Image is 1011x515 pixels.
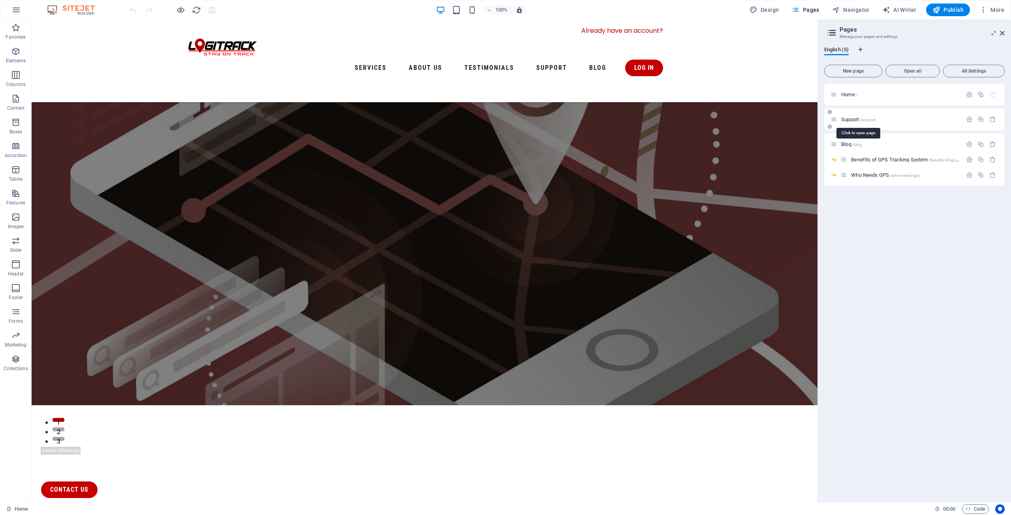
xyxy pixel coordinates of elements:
button: 1 [21,398,33,402]
h6: Session time [935,504,956,514]
span: Open all [889,69,936,73]
p: Favorites [6,34,26,40]
span: /who-needs-gps [890,173,920,178]
button: Navigator [829,4,873,16]
button: More [976,4,1007,16]
p: Collections [4,365,28,372]
h3: Manage your pages and settings [840,33,989,40]
span: /support [860,118,876,122]
span: Click to open page [851,172,920,178]
button: 3 [21,417,33,421]
span: More [979,6,1004,14]
span: /blog [852,142,862,147]
img: Editor Logo [45,5,105,15]
span: New page [828,69,879,73]
p: Footer [9,294,23,301]
p: Elements [6,58,26,64]
button: AI Writer [879,4,920,16]
button: Open all [885,65,940,77]
button: New page [824,65,882,77]
span: All Settings [947,69,1001,73]
h6: 100% [495,5,508,15]
span: / [856,93,857,97]
a: Click to cancel selection. Double-click to open Pages [6,504,28,514]
span: Publish [932,6,964,14]
button: All Settings [943,65,1005,77]
button: Design [746,4,782,16]
div: Home/ [839,92,962,97]
span: Support [841,116,876,122]
p: Columns [6,81,26,88]
div: Remove [989,141,996,148]
button: 2 [21,408,33,412]
p: Content [7,105,24,111]
div: Duplicate [977,116,984,123]
h2: Pages [840,26,1005,33]
span: Click to open page [841,92,857,97]
div: Remove [989,172,996,178]
button: reload [192,5,201,15]
div: Duplicate [977,141,984,148]
div: Settings [966,156,973,163]
i: Reload page [192,6,201,15]
div: Benefits of GPS Tracking System/benefits-of-gps-tracking-system [849,157,962,162]
button: 100% [483,5,511,15]
p: Marketing [5,342,26,348]
div: Blog/blog [839,142,962,147]
div: Settings [966,91,973,98]
span: /benefits-of-gps-tracking-system [929,158,987,162]
div: Support/support [839,117,962,122]
div: Settings [966,116,973,123]
span: English (5) [824,45,849,56]
button: Publish [926,4,970,16]
span: Pages [791,6,819,14]
span: Design [750,6,779,14]
div: Language Tabs [824,47,1005,62]
p: Accordion [5,152,27,159]
span: Navigator [832,6,870,14]
div: Who Needs GPS/who-needs-gps [849,172,962,178]
button: Pages [788,4,822,16]
span: Code [966,504,985,514]
button: Usercentrics [995,504,1005,514]
p: Slider [10,247,22,253]
div: Remove [989,156,996,163]
p: Forms [9,318,23,324]
i: On resize automatically adjust zoom level to fit chosen device. [516,6,523,13]
div: Duplicate [977,91,984,98]
button: Code [962,504,989,514]
div: Settings [966,141,973,148]
div: Settings [966,172,973,178]
span: Click to open page [841,141,862,147]
span: AI Writer [882,6,917,14]
span: 00 00 [943,504,955,514]
button: Click here to leave preview mode and continue editing [176,5,185,15]
div: Remove [989,116,996,123]
p: Features [6,200,25,206]
div: The startpage cannot be deleted [989,91,996,98]
div: Duplicate [977,172,984,178]
p: Images [8,223,24,230]
p: Boxes [9,129,23,135]
p: Tables [9,176,23,182]
span: Click to open page [851,157,987,163]
p: Header [8,271,24,277]
div: Duplicate [977,156,984,163]
span: : [949,506,950,512]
